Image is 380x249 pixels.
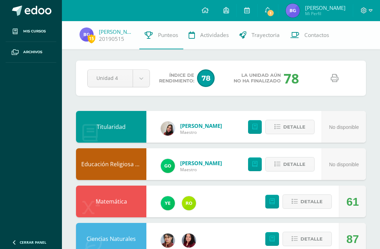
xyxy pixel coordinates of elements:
[329,124,359,130] span: No disponible
[159,73,194,84] span: Índice de Rendimiento:
[6,42,56,63] a: Archivos
[180,122,222,129] span: [PERSON_NAME]
[20,240,46,245] span: Cerrar panel
[161,122,175,136] img: 82fee4d3dc6a1592674ec48585172ce7.png
[283,120,305,133] span: Detalle
[234,21,285,49] a: Trayectoria
[300,195,323,208] span: Detalle
[180,160,222,167] span: [PERSON_NAME]
[23,29,46,34] span: Mis cursos
[346,186,359,218] div: 61
[284,69,299,87] div: 78
[329,162,359,167] span: No disponible
[76,148,146,180] div: Educación Religiosa Escolar
[283,194,332,209] button: Detalle
[265,157,315,172] button: Detalle
[23,49,42,55] span: Archivos
[183,21,234,49] a: Actividades
[252,31,280,39] span: Trayectoria
[300,232,323,245] span: Detalle
[265,120,315,134] button: Detalle
[182,234,196,248] img: 7420dd8cffec07cce464df0021f01d4a.png
[305,4,346,11] span: [PERSON_NAME]
[158,31,178,39] span: Punteos
[180,129,222,135] span: Maestro
[88,70,150,87] a: Unidad 4
[286,4,300,18] img: 7c2ee186d3510063ee1308d52dc0527a.png
[234,73,281,84] span: La unidad aún no ha finalizado
[283,232,332,246] button: Detalle
[139,21,183,49] a: Punteos
[161,196,175,210] img: fd93c6619258ae32e8e829e8701697bb.png
[96,70,124,86] span: Unidad 4
[283,158,305,171] span: Detalle
[80,27,94,42] img: 7c2ee186d3510063ee1308d52dc0527a.png
[285,21,334,49] a: Contactos
[200,31,229,39] span: Actividades
[99,35,124,43] a: 20190515
[267,9,274,17] span: 1
[305,11,346,17] span: Mi Perfil
[304,31,329,39] span: Contactos
[161,234,175,248] img: 62738a800ecd8b6fa95d10d0b85c3dbc.png
[6,21,56,42] a: Mis cursos
[88,34,95,43] span: 15
[197,69,215,87] span: 78
[182,196,196,210] img: 53ebae3843709d0b88523289b497d643.png
[161,159,175,173] img: a71da0dd88d8707d8cad730c28d3cf18.png
[76,111,146,143] div: Titularidad
[99,28,134,35] a: [PERSON_NAME]
[76,186,146,217] div: Matemática
[180,167,222,173] span: Maestro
